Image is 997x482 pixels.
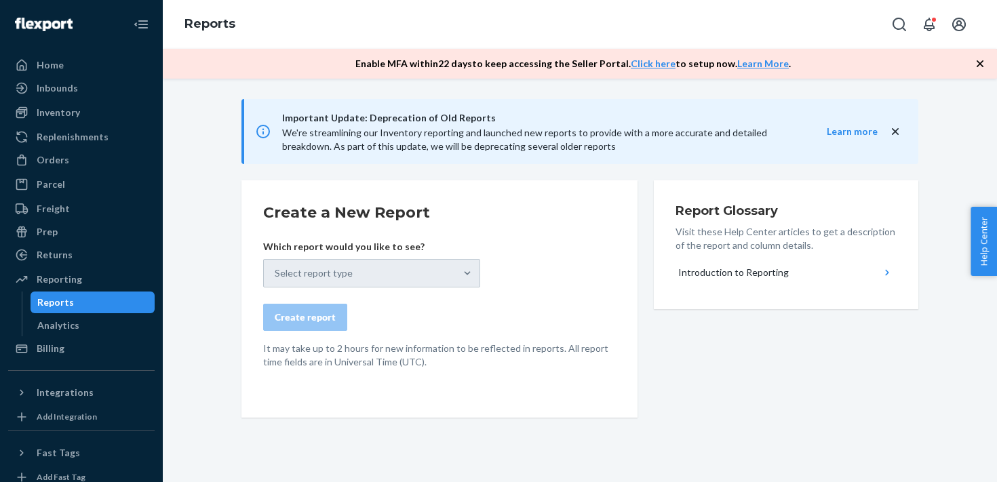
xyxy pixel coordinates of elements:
ol: breadcrumbs [174,5,246,44]
div: Billing [37,342,64,355]
button: Integrations [8,382,155,403]
div: Returns [37,248,73,262]
button: Create report [263,304,347,331]
div: Introduction to Reporting [678,266,789,279]
div: Freight [37,202,70,216]
a: Click here [631,58,676,69]
div: Integrations [37,386,94,399]
button: Open notifications [916,11,943,38]
button: Introduction to Reporting [676,258,897,287]
div: Parcel [37,178,65,191]
div: Fast Tags [37,446,80,460]
h3: Report Glossary [676,202,897,220]
p: Enable MFA within 22 days to keep accessing the Seller Portal. to setup now. . [355,57,791,71]
p: Which report would you like to see? [263,240,480,254]
a: Freight [8,198,155,220]
button: Close Navigation [128,11,155,38]
div: Reports [37,296,74,309]
button: Open account menu [945,11,973,38]
a: Orders [8,149,155,171]
p: It may take up to 2 hours for new information to be reflected in reports. All report time fields ... [263,342,616,369]
button: Help Center [971,207,997,276]
a: Reporting [8,268,155,290]
a: Billing [8,338,155,359]
h2: Create a New Report [263,202,616,224]
div: Home [37,58,64,72]
div: Orders [37,153,69,167]
div: Add Integration [37,411,97,422]
a: Replenishments [8,126,155,148]
a: Add Integration [8,409,155,425]
button: Learn more [800,125,878,138]
div: Inbounds [37,81,78,95]
a: Analytics [31,315,155,336]
a: Reports [184,16,235,31]
div: Create report [275,310,336,324]
a: Inventory [8,102,155,123]
span: We're streamlining our Inventory reporting and launched new reports to provide with a more accura... [282,127,767,152]
span: Important Update: Deprecation of Old Reports [282,110,800,126]
a: Inbounds [8,77,155,99]
a: Home [8,54,155,76]
button: Fast Tags [8,442,155,464]
a: Parcel [8,174,155,195]
div: Inventory [37,106,80,119]
p: Visit these Help Center articles to get a description of the report and column details. [676,225,897,252]
div: Reporting [37,273,82,286]
a: Returns [8,244,155,266]
div: Analytics [37,319,79,332]
div: Replenishments [37,130,109,144]
a: Reports [31,292,155,313]
button: Open Search Box [886,11,913,38]
button: close [888,125,902,139]
img: Flexport logo [15,18,73,31]
a: Prep [8,221,155,243]
a: Learn More [737,58,789,69]
div: Prep [37,225,58,239]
